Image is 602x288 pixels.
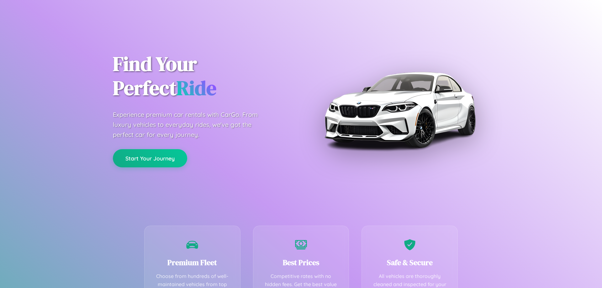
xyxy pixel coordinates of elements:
[113,52,292,100] h1: Find Your Perfect
[177,74,216,102] span: Ride
[321,31,478,188] img: Premium BMW car rental vehicle
[263,257,340,268] h3: Best Prices
[154,257,231,268] h3: Premium Fleet
[113,149,187,167] button: Start Your Journey
[113,110,270,140] p: Experience premium car rentals with CarGo. From luxury vehicles to everyday rides, we've got the ...
[371,257,448,268] h3: Safe & Secure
